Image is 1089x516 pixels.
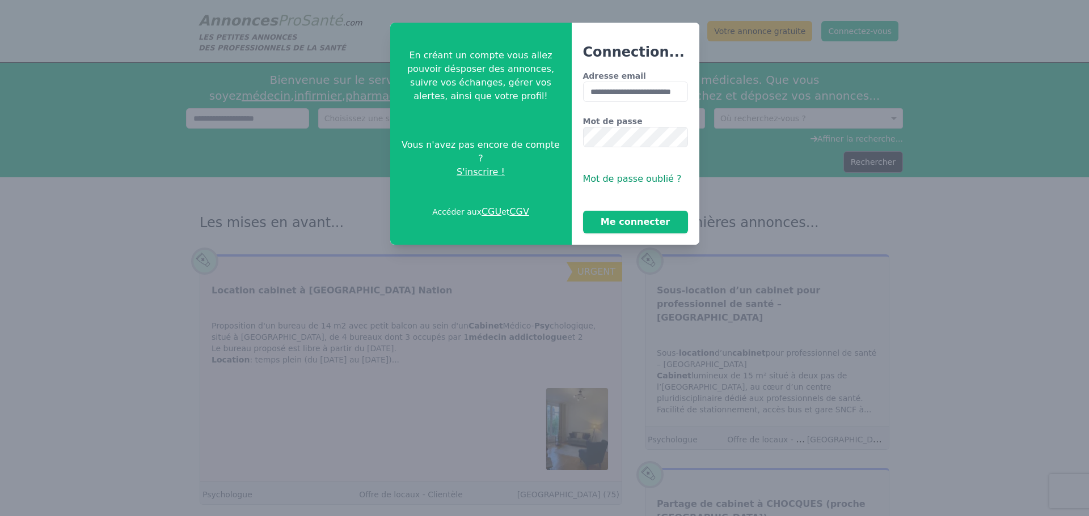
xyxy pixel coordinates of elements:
[583,173,682,184] span: Mot de passe oublié ?
[583,70,688,82] label: Adresse email
[432,205,529,219] p: Accéder aux et
[457,165,505,179] span: S'inscrire !
[509,206,529,217] a: CGV
[583,211,688,233] button: Me connecter
[399,138,563,165] span: Vous n'avez pas encore de compte ?
[583,43,688,61] h3: Connection...
[482,206,501,217] a: CGU
[399,49,563,103] p: En créant un compte vous allez pouvoir désposer des annonces, suivre vos échanges, gérer vos aler...
[583,116,688,127] label: Mot de passe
